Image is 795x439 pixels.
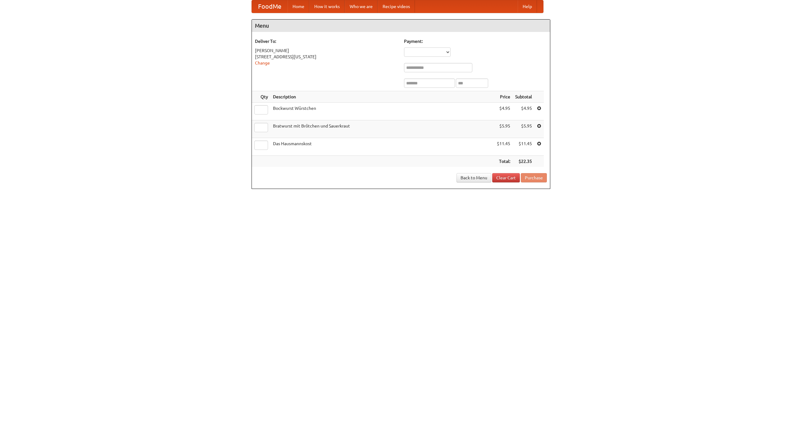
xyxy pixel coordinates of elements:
[513,120,534,138] td: $5.95
[252,20,550,32] h4: Menu
[513,138,534,156] td: $11.45
[521,173,547,182] button: Purchase
[270,138,494,156] td: Das Hausmannskost
[494,120,513,138] td: $5.95
[309,0,345,13] a: How it works
[513,91,534,103] th: Subtotal
[255,60,270,65] a: Change
[255,54,398,60] div: [STREET_ADDRESS][US_STATE]
[494,156,513,167] th: Total:
[492,173,520,182] a: Clear Cart
[345,0,378,13] a: Who we are
[378,0,415,13] a: Recipe videos
[288,0,309,13] a: Home
[270,120,494,138] td: Bratwurst mit Brötchen und Sauerkraut
[513,156,534,167] th: $22.35
[270,91,494,103] th: Description
[494,138,513,156] td: $11.45
[255,38,398,44] h5: Deliver To:
[252,0,288,13] a: FoodMe
[270,103,494,120] td: Bockwurst Würstchen
[255,47,398,54] div: [PERSON_NAME]
[404,38,547,44] h5: Payment:
[518,0,537,13] a: Help
[494,103,513,120] td: $4.95
[513,103,534,120] td: $4.95
[457,173,491,182] a: Back to Menu
[494,91,513,103] th: Price
[252,91,270,103] th: Qty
